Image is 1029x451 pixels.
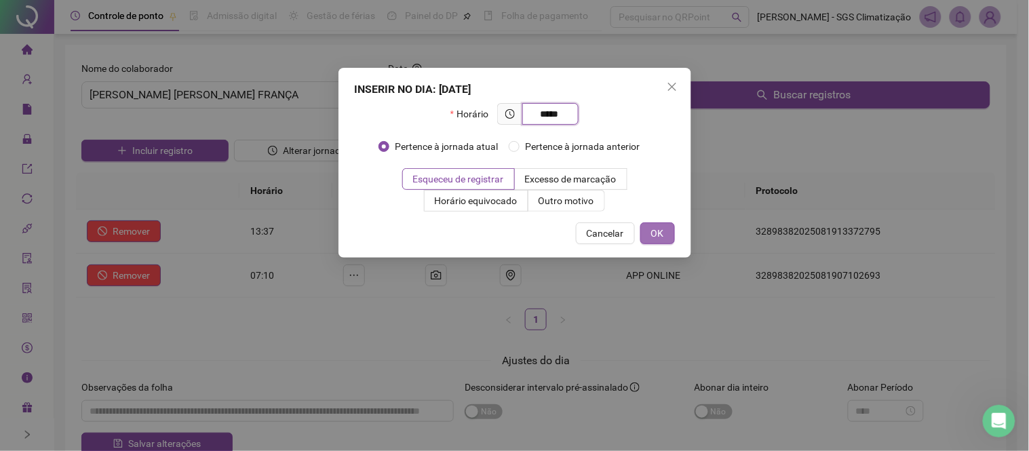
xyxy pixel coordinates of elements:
[983,405,1015,437] iframe: Intercom live chat
[520,139,645,154] span: Pertence à jornada anterior
[450,103,497,125] label: Horário
[651,226,664,241] span: OK
[525,174,617,184] span: Excesso de marcação
[587,226,624,241] span: Cancelar
[539,195,594,206] span: Outro motivo
[661,76,683,98] button: Close
[667,81,678,92] span: close
[389,139,503,154] span: Pertence à jornada atual
[640,222,675,244] button: OK
[505,109,515,119] span: clock-circle
[355,81,675,98] div: INSERIR NO DIA : [DATE]
[435,195,518,206] span: Horário equivocado
[576,222,635,244] button: Cancelar
[413,174,504,184] span: Esqueceu de registrar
